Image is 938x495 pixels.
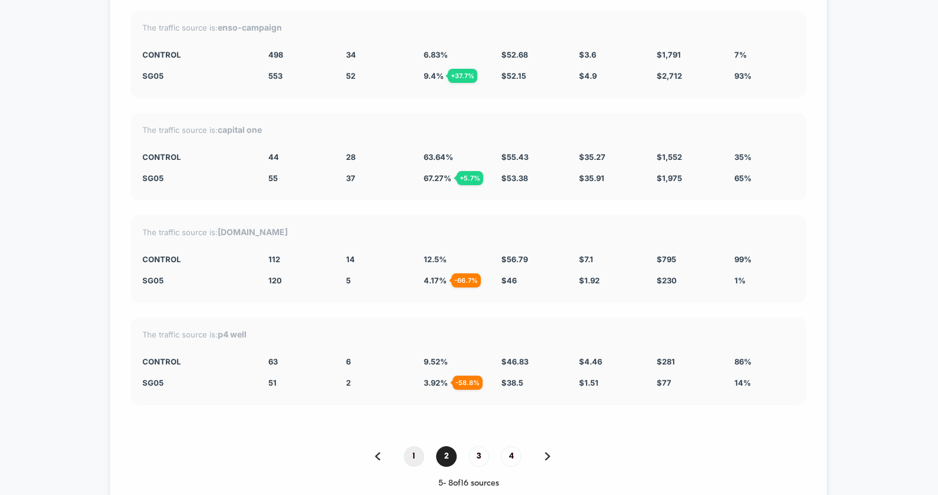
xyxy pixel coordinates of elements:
span: $ 230 [657,276,677,285]
div: - 66.7 % [451,273,481,287]
span: 67.27 % [424,173,451,183]
span: $ 1.92 [579,276,600,285]
div: + 5.7 % [457,171,483,185]
div: 5 - 8 of 16 sources [131,479,806,489]
div: 93% [734,71,794,81]
div: CONTROL [142,152,251,162]
span: 9.52 % [424,357,448,366]
span: $ 35.27 [579,152,606,162]
div: - 58.8 % [453,376,483,390]
div: SG05 [142,71,251,81]
strong: capital one [218,125,262,135]
span: 34 [346,50,356,59]
span: $ 4.46 [579,357,602,366]
span: 63.64 % [424,152,453,162]
span: 55 [268,173,278,183]
div: 99% [734,255,794,264]
div: 65% [734,173,794,183]
strong: [DOMAIN_NAME] [218,227,288,237]
span: $ 1,552 [657,152,682,162]
div: The traffic source is: [142,329,794,339]
span: 37 [346,173,355,183]
div: 14% [734,378,794,387]
span: 112 [268,255,280,264]
div: SG05 [142,378,251,387]
div: CONTROL [142,255,251,264]
span: $ 795 [657,255,676,264]
span: 3 [468,446,489,467]
span: 52 [346,71,355,81]
span: 6.83 % [424,50,448,59]
div: SG05 [142,173,251,183]
span: $ 7.1 [579,255,593,264]
div: The traffic source is: [142,227,794,237]
span: 4 [501,446,521,467]
span: 12.5 % [424,255,447,264]
img: pagination back [375,452,380,460]
span: $ 4.9 [579,71,597,81]
span: $ 52.15 [501,71,526,81]
span: 9.4 % [424,71,444,81]
span: 553 [268,71,282,81]
div: CONTROL [142,357,251,366]
span: 28 [346,152,355,162]
span: 14 [346,255,355,264]
span: $ 3.6 [579,50,596,59]
strong: enso-campaign [218,22,282,32]
div: The traffic source is: [142,125,794,135]
div: 7% [734,50,794,59]
span: 498 [268,50,283,59]
div: CONTROL [142,50,251,59]
span: $ 1.51 [579,378,598,387]
span: 2 [346,378,351,387]
span: $ 77 [657,378,671,387]
div: + 37.7 % [448,69,477,83]
span: 44 [268,152,279,162]
span: 2 [436,446,457,467]
div: 35% [734,152,794,162]
span: 63 [268,357,278,366]
span: $ 35.91 [579,173,604,183]
img: pagination forward [545,452,550,460]
span: 4.17 % [424,276,447,285]
div: SG05 [142,276,251,285]
span: 3.92 % [424,378,448,387]
span: $ 52.68 [501,50,528,59]
span: $ 281 [657,357,675,366]
div: 1% [734,276,794,285]
span: $ 46 [501,276,517,285]
strong: p4 well [218,329,247,339]
span: $ 55.43 [501,152,528,162]
span: $ 1,975 [657,173,682,183]
span: 6 [346,357,351,366]
span: $ 56.79 [501,255,528,264]
span: 120 [268,276,282,285]
span: $ 53.38 [501,173,528,183]
span: $ 2,712 [657,71,682,81]
div: The traffic source is: [142,22,794,32]
div: 86% [734,357,794,366]
span: $ 46.83 [501,357,528,366]
span: $ 38.5 [501,378,523,387]
span: 5 [346,276,351,285]
span: $ 1,791 [657,50,681,59]
span: 51 [268,378,277,387]
span: 1 [404,446,424,467]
